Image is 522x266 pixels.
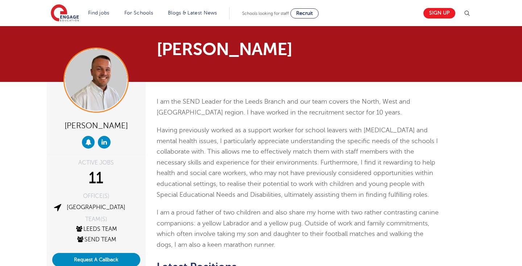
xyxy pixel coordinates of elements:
span: Recruit [296,11,313,16]
a: Sign up [423,8,455,18]
a: Recruit [290,8,319,18]
h1: [PERSON_NAME] [157,41,329,58]
a: Blogs & Latest News [168,10,217,16]
div: TEAM(S) [52,216,140,222]
div: ACTIVE JOBS [52,160,140,166]
a: Find jobs [88,10,109,16]
a: For Schools [124,10,153,16]
a: [GEOGRAPHIC_DATA] [67,204,125,211]
a: SEND Team [76,236,116,243]
img: Engage Education [51,4,79,22]
div: [PERSON_NAME] [52,118,140,132]
span: Schools looking for staff [242,11,289,16]
div: OFFICE(S) [52,193,140,199]
a: Leeds Team [75,226,117,232]
p: I am the SEND Leader for the Leeds Branch and our team covers the North, West and [GEOGRAPHIC_DAT... [157,96,439,118]
div: 11 [52,169,140,187]
p: Having previously worked as a support worker for school leavers with [MEDICAL_DATA] and mental he... [157,125,439,200]
p: I am a proud father of two children and also share my home with two rather contrasting canine com... [157,207,439,250]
